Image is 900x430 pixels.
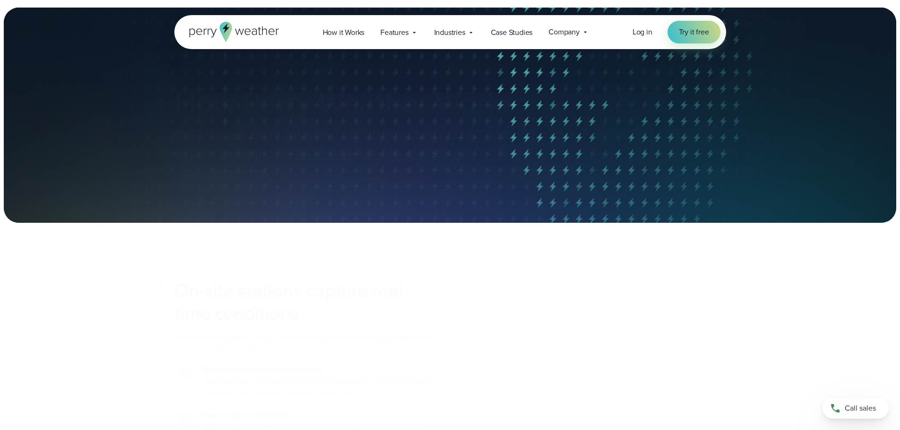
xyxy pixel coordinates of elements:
span: Try it free [679,26,709,38]
span: How it Works [323,27,365,38]
span: Case Studies [491,27,533,38]
span: Features [380,27,408,38]
a: Call sales [823,398,889,419]
a: Log in [633,26,652,38]
span: Call sales [845,403,876,414]
a: Case Studies [483,23,541,42]
span: Company [549,26,580,38]
span: Industries [434,27,465,38]
span: Log in [633,26,652,37]
a: Try it free [668,21,720,43]
a: How it Works [315,23,373,42]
